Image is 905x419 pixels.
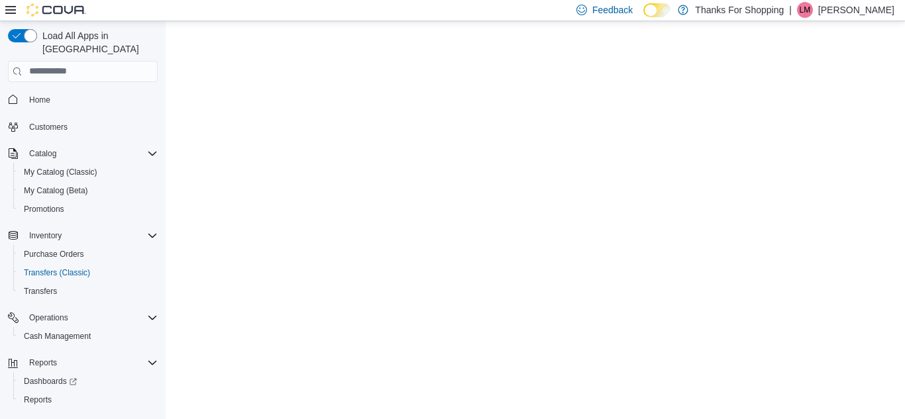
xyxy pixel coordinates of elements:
a: My Catalog (Classic) [19,164,103,180]
a: Purchase Orders [19,246,89,262]
a: Transfers (Classic) [19,265,95,281]
span: Reports [24,395,52,405]
span: Dashboards [19,373,158,389]
p: | [789,2,792,18]
span: Transfers (Classic) [24,267,90,278]
button: Inventory [24,228,67,244]
button: Catalog [3,144,163,163]
a: Promotions [19,201,70,217]
a: Reports [19,392,57,408]
span: Promotions [19,201,158,217]
a: Home [24,92,56,108]
span: Catalog [24,146,158,162]
input: Dark Mode [643,3,671,17]
a: Cash Management [19,328,96,344]
button: My Catalog (Beta) [13,181,163,200]
img: Cova [27,3,86,17]
p: Thanks For Shopping [695,2,784,18]
button: Reports [3,353,163,372]
span: Transfers [24,286,57,297]
span: Operations [24,310,158,326]
button: Cash Management [13,327,163,346]
span: My Catalog (Beta) [24,185,88,196]
button: Operations [24,310,74,326]
span: Purchase Orders [19,246,158,262]
button: Reports [13,391,163,409]
button: Reports [24,355,62,371]
button: Home [3,90,163,109]
p: [PERSON_NAME] [818,2,894,18]
button: Operations [3,308,163,327]
span: Cash Management [19,328,158,344]
span: My Catalog (Classic) [19,164,158,180]
span: LM [800,2,811,18]
span: Reports [29,357,57,368]
a: Dashboards [19,373,82,389]
a: Transfers [19,283,62,299]
span: Home [24,91,158,108]
button: Purchase Orders [13,245,163,263]
span: My Catalog (Classic) [24,167,97,177]
button: Transfers (Classic) [13,263,163,282]
div: Liam Mcauley [797,2,813,18]
button: My Catalog (Classic) [13,163,163,181]
button: Catalog [24,146,62,162]
span: Purchase Orders [24,249,84,259]
span: Cash Management [24,331,91,342]
span: Feedback [592,3,633,17]
button: Customers [3,117,163,136]
button: Promotions [13,200,163,218]
span: Customers [24,118,158,135]
span: My Catalog (Beta) [19,183,158,199]
span: Load All Apps in [GEOGRAPHIC_DATA] [37,29,158,56]
span: Inventory [24,228,158,244]
span: Transfers [19,283,158,299]
a: My Catalog (Beta) [19,183,93,199]
span: Dashboards [24,376,77,387]
span: Transfers (Classic) [19,265,158,281]
span: Home [29,95,50,105]
span: Reports [24,355,158,371]
a: Dashboards [13,372,163,391]
span: Catalog [29,148,56,159]
span: Reports [19,392,158,408]
span: Operations [29,312,68,323]
span: Customers [29,122,68,132]
span: Inventory [29,230,62,241]
a: Customers [24,119,73,135]
span: Promotions [24,204,64,214]
span: Dark Mode [643,17,644,18]
button: Inventory [3,226,163,245]
button: Transfers [13,282,163,301]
